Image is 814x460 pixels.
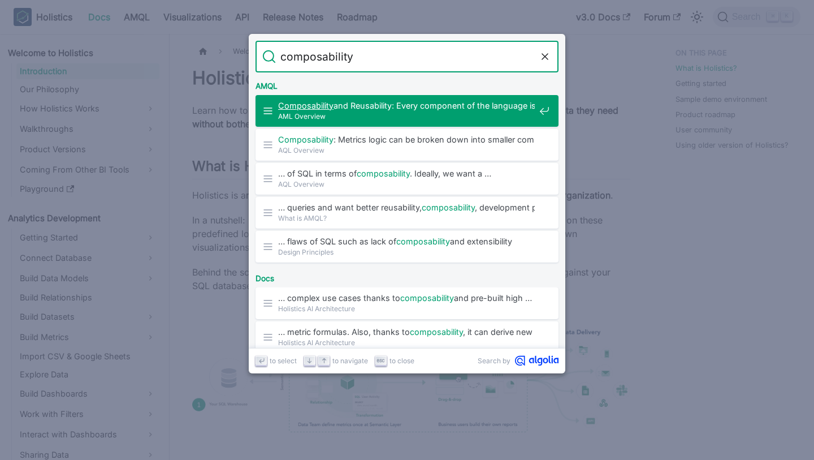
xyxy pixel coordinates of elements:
[256,129,558,161] a: Composability: Metrics logic can be broken down into smaller components …AQL Overview
[478,355,558,366] a: Search byAlgolia
[376,356,385,365] svg: Escape key
[305,356,314,365] svg: Arrow down
[256,197,558,229] a: … queries and want better reusability,composability, development productivity than currently …Wha...
[396,237,450,246] mark: composability
[515,355,558,366] svg: Algolia
[278,247,535,257] span: Design Principles
[538,50,552,63] button: Clear the query
[278,293,535,303] span: … complex use cases thanks to and pre-built high …
[256,321,558,353] a: … metric formulas. Also, thanks tocomposability, it can derive new …Holistics AI Architecture
[278,213,535,223] span: What is AMQL?
[276,41,538,72] input: Search docs
[357,169,410,178] mark: composability
[278,179,535,190] span: AQL Overview
[253,265,561,287] div: Docs
[256,95,558,127] a: Composabilityand Reusability: Every component of the language is designed …AML Overview
[389,355,414,366] span: to close
[422,203,475,212] mark: composability
[278,111,535,122] span: AML Overview
[410,327,463,337] mark: composability
[253,72,561,95] div: AMQL
[278,145,535,156] span: AQL Overview
[320,356,328,365] svg: Arrow up
[278,101,334,110] mark: Composability
[278,168,535,179] span: … of SQL in terms of . Ideally, we want a …
[400,293,454,303] mark: composability
[257,356,266,365] svg: Enter key
[278,100,535,111] span: and Reusability: Every component of the language is designed …
[478,355,510,366] span: Search by
[332,355,368,366] span: to navigate
[278,337,535,348] span: Holistics AI Architecture
[278,326,535,337] span: … metric formulas. Also, thanks to , it can derive new …
[278,135,334,144] mark: Composability
[278,236,535,247] span: … flaws of SQL such as lack of and extensibility
[278,303,535,314] span: Holistics AI Architecture
[256,163,558,195] a: … of SQL in terms ofcomposability. Ideally, we want a …AQL Overview
[278,202,535,213] span: … queries and want better reusability, , development productivity than currently …
[256,287,558,319] a: … complex use cases thanks tocomposabilityand pre-built high …Holistics AI Architecture
[256,231,558,263] a: … flaws of SQL such as lack ofcomposabilityand extensibilityDesign Principles
[270,355,297,366] span: to select
[278,134,535,145] span: : Metrics logic can be broken down into smaller components …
